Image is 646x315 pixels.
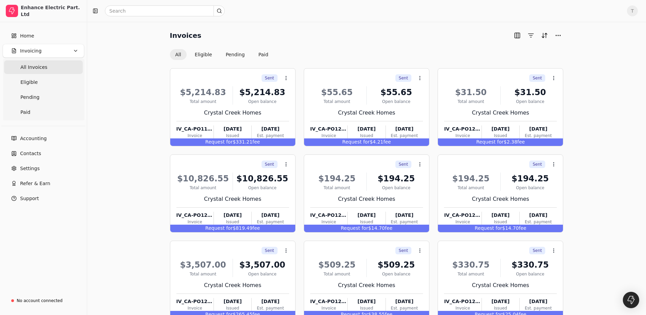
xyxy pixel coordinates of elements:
div: $31.50 [503,86,557,99]
div: Total amount [444,185,498,191]
div: Est. payment [386,133,423,139]
div: $5,214.83 [236,86,289,99]
span: Sent [533,161,542,167]
div: $5,214.83 [176,86,230,99]
span: Sent [399,247,408,254]
div: Crystal Creek Homes [176,195,289,203]
div: $31.50 [444,86,498,99]
div: Enhance Electric Part. Ltd [21,4,81,18]
div: Total amount [310,185,364,191]
a: Accounting [3,132,84,145]
span: fee [385,225,392,231]
div: $331.21 [170,138,295,146]
div: Crystal Creek Homes [444,109,557,117]
div: [DATE] [348,298,385,305]
span: Sent [265,161,274,167]
div: Invoice [444,305,481,311]
span: fee [519,225,526,231]
a: Contacts [3,147,84,160]
div: Open balance [236,185,289,191]
div: Crystal Creek Homes [310,195,423,203]
div: $55.65 [310,86,364,99]
div: Issued [214,219,251,225]
div: Issued [348,133,385,139]
div: IV_CA-PO121894_20250820131923888 [444,212,481,219]
div: $55.65 [369,86,423,99]
div: Est. payment [520,219,557,225]
div: Total amount [176,99,230,105]
span: Sent [533,247,542,254]
button: Eligible [189,49,218,60]
a: No account connected [3,295,84,307]
span: Sent [399,161,408,167]
div: Issued [482,133,519,139]
a: Eligible [4,75,83,89]
div: Total amount [176,271,230,277]
div: [DATE] [214,298,251,305]
span: Request for [205,139,233,145]
div: $194.25 [310,172,364,185]
div: Invoice [310,305,347,311]
div: [DATE] [252,125,289,133]
div: [DATE] [520,125,557,133]
div: Crystal Creek Homes [176,109,289,117]
div: IV_CA-PO121898_20250820131935195 [310,298,347,305]
div: [DATE] [482,212,519,219]
div: Issued [214,133,251,139]
div: $3,507.00 [236,259,289,271]
div: $3,507.00 [176,259,230,271]
div: Est. payment [252,133,289,139]
div: Est. payment [520,305,557,311]
div: Issued [348,305,385,311]
div: $194.25 [503,172,557,185]
div: Issued [214,305,251,311]
div: Issued [482,219,519,225]
div: Invoice [176,219,214,225]
span: Home [20,32,34,40]
div: Est. payment [386,305,423,311]
div: Open balance [369,99,423,105]
div: $14.70 [304,225,429,232]
input: Search [105,5,225,16]
button: Sort [539,30,550,41]
div: IV_CA-PO121891_20250820131927507 [310,125,347,133]
div: $194.25 [369,172,423,185]
div: IV_CA-PO118665_20250815171244433 [176,125,214,133]
div: $4.21 [304,138,429,146]
button: Support [3,192,84,205]
a: Paid [4,105,83,119]
div: Invoice [310,219,347,225]
a: Home [3,29,84,43]
button: Invoicing [3,44,84,58]
div: Issued [348,219,385,225]
div: [DATE] [386,212,423,219]
div: Crystal Creek Homes [310,281,423,289]
span: Request for [342,139,370,145]
span: Pending [20,94,40,101]
div: [DATE] [520,212,557,219]
span: Paid [20,109,30,116]
div: [DATE] [348,212,385,219]
div: Open balance [236,99,289,105]
div: IV_CA-PO123551_20250820131627501 [444,298,481,305]
span: Accounting [20,135,47,142]
div: [DATE] [386,298,423,305]
div: Total amount [176,185,230,191]
span: Request for [476,139,504,145]
a: Pending [4,90,83,104]
div: $330.75 [444,259,498,271]
span: Sent [265,247,274,254]
div: Est. payment [252,219,289,225]
div: Crystal Creek Homes [444,281,557,289]
div: IV_CA-PO121887_20250820131931301 [176,212,214,219]
div: Issued [482,305,519,311]
div: [DATE] [348,125,385,133]
div: IV_CA-PO121892_20250820131919616 [176,298,214,305]
div: Est. payment [252,305,289,311]
span: Settings [20,165,40,172]
div: Total amount [444,271,498,277]
div: Total amount [310,99,364,105]
div: Open balance [503,99,557,105]
button: More [553,30,564,41]
div: [DATE] [252,298,289,305]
